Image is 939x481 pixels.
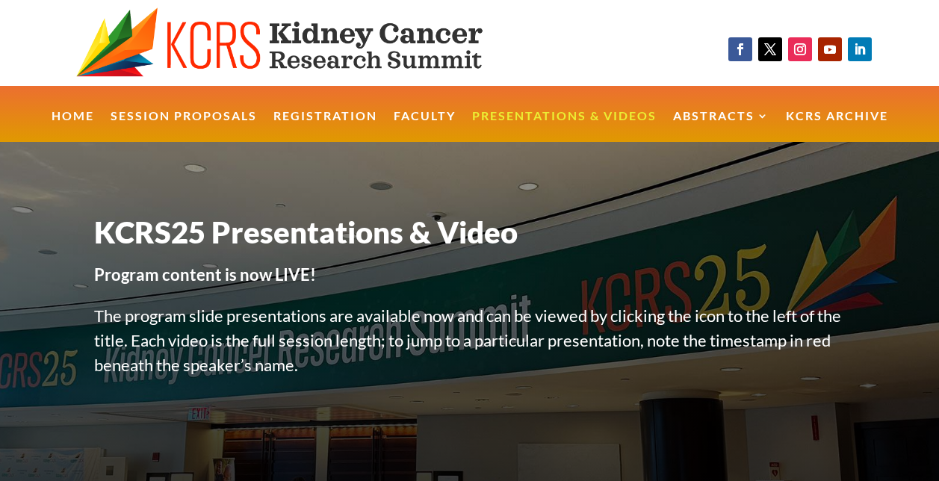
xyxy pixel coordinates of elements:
[111,111,257,143] a: Session Proposals
[94,303,846,394] p: The program slide presentations are available now and can be viewed by clicking the icon to the l...
[728,37,752,61] a: Follow on Facebook
[94,264,316,285] strong: Program content is now LIVE!
[94,214,518,250] span: KCRS25 Presentations & Video
[758,37,782,61] a: Follow on X
[673,111,769,143] a: Abstracts
[76,7,533,78] img: KCRS generic logo wide
[786,111,888,143] a: KCRS Archive
[472,111,657,143] a: Presentations & Videos
[394,111,456,143] a: Faculty
[818,37,842,61] a: Follow on Youtube
[273,111,377,143] a: Registration
[788,37,812,61] a: Follow on Instagram
[52,111,94,143] a: Home
[848,37,872,61] a: Follow on LinkedIn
